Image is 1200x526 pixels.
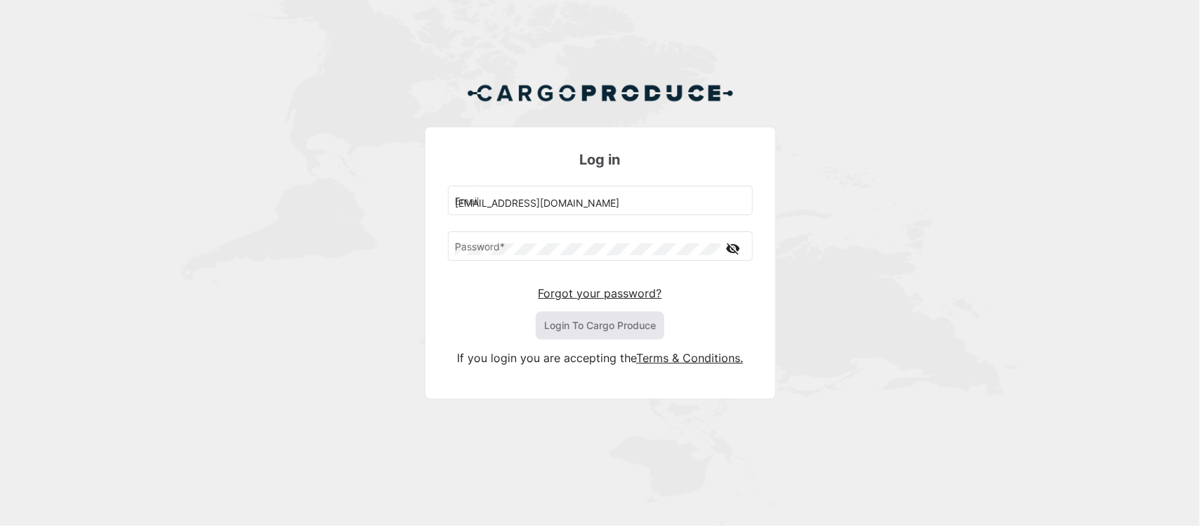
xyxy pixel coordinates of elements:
[636,351,743,365] a: Terms & Conditions.
[467,76,734,110] img: Cargo Produce Logo
[538,286,662,300] a: Forgot your password?
[725,240,742,257] mat-icon: visibility_off
[457,351,636,365] span: If you login you are accepting the
[448,150,753,169] h3: Log in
